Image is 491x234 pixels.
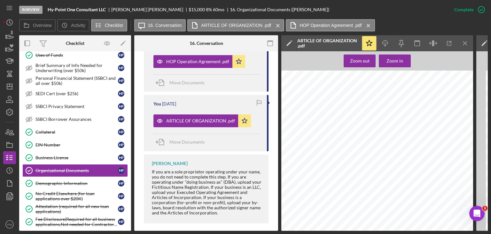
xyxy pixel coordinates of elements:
span: Limited Liability Division [292,166,320,169]
span: E [422,113,424,115]
label: ARTICLE OF ORGANIZATION .pdf [201,23,271,28]
span: 2022 [413,84,423,89]
span: 1 [482,206,487,211]
div: Organizational Documents [35,168,118,173]
div: H P [118,129,124,135]
span: Address of Principal Place of Business where records of the company will be kept: [300,195,427,198]
div: [PERSON_NAME] [152,161,188,166]
a: CollateralHP [22,126,128,138]
span: . [428,84,429,89]
span: 2. [292,195,295,198]
span: NORTHWEST REGISTERED AGENT SERVICE, INC. [316,229,394,232]
span: [DATE] [433,163,443,166]
a: Personal Financial Statement (SSBCI and all over $50k)HP [22,74,128,87]
a: Business LicenseHP [22,151,128,164]
b: Hy-Point One Consultant LLC [48,7,106,12]
button: Move Documents [153,134,211,150]
div: H P [118,219,124,225]
div: ARTICLE OF ORGANIZATION .pdf [297,38,358,48]
a: EIN NumberHP [22,138,128,151]
span: 4. [292,221,295,225]
div: H P [118,78,124,84]
span: my [347,69,354,74]
a: SEDI Cert (over $25k)HP [22,87,128,100]
span: LLC-5.5 [299,144,327,152]
span: 27TH [408,77,419,81]
div: You [153,101,161,106]
span: Form [293,148,299,151]
div: H P [118,90,124,97]
div: No Credit Elsewhere (for loan applications over $20K) [35,191,118,201]
div: Business License [35,155,118,160]
div: Brief Summary of Info Needed for Underwriting (over $50k) [35,63,118,73]
label: Checklist [105,23,123,28]
span: 3. [292,214,295,218]
div: H P [118,52,124,58]
div: 60 mo [213,7,224,12]
span: [URL][DOMAIN_NAME] [316,110,343,113]
label: Activity [71,23,85,28]
span: The Limited Liability Company has one or more members on the filing date. [300,214,417,218]
span: Limited Liability Company Act [354,146,404,151]
span: [DOMAIN_NAME] [293,170,314,173]
button: 16. Conversation [134,19,186,31]
a: Attestation (required for all new loan applications)HP [22,203,128,215]
a: SSBCI Borrower AssurancesHP [22,113,128,126]
div: H P [118,142,124,148]
div: Fee Disclosure(Required for all business applications,Not needed for Contractor loans) [35,217,118,227]
span: Articles of Organization [356,151,402,155]
time: 2025-10-02 15:46 [162,101,176,106]
label: 16. Conversation [148,23,182,28]
div: SSBCI Privacy Statement [35,104,118,109]
iframe: Intercom live chat [469,206,485,221]
span: FILE # [418,151,428,154]
button: HOP Operation Agreement .pdf [153,55,245,68]
span: 07848625 [429,150,446,154]
div: HOP Operation Agreement .pdf [166,59,229,64]
div: EIN Number [35,142,118,147]
span: 1. [292,180,295,184]
button: Complete [448,3,488,16]
div: 16. Conversation [190,41,223,46]
div: SSBCI Borrower Assurances [35,117,118,122]
span: Authenticate at: [297,110,315,113]
span: [US_STATE] [374,142,395,146]
text: PM [7,223,12,226]
a: Uses of FundsHP [22,49,128,62]
div: H P [118,155,124,161]
div: H P [118,180,124,187]
span: OCTOBER [367,84,389,89]
span: Limited Liability Company Name: [300,180,347,184]
a: SSBCI Privacy StatementHP [22,100,128,113]
span: Authentication #: [295,106,315,108]
span: CAHOKIA, IL 62206 [300,206,328,210]
span: A.D. [395,84,405,89]
span: day of [347,84,361,89]
div: Zoom out [350,54,370,67]
button: Zoom in [379,54,411,67]
span: 1 [372,162,374,165]
button: HOP Operation Agreement .pdf [286,19,375,31]
a: Demographic InformationHP [22,177,128,190]
span: 2230003489 verifiable until [DATE]. [316,106,355,108]
span: HY-POINT ONE CONSULTANT LLC [348,180,401,184]
div: Complete [454,3,473,16]
div: 8 % [206,7,212,12]
a: No Credit Elsewhere (for loan applications over $20K)HP [22,190,128,203]
div: H P [118,103,124,110]
button: PM [3,218,16,231]
div: H P [118,65,124,71]
div: In Review [19,6,43,14]
button: Overview [19,19,56,31]
div: ARTICLE OF ORGANIZATION .pdf [166,118,235,123]
span: $15,000 [189,7,205,12]
div: H P [118,116,124,122]
span: Move Documents [169,80,205,85]
div: H P [118,206,124,212]
span: Filing Fee: [345,162,360,165]
label: Overview [33,23,51,28]
span: FILED [438,157,448,160]
span: Move Documents [169,139,205,145]
div: 16. Organizational Documents ([PERSON_NAME]) [230,7,329,12]
span: 50 [374,162,377,165]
